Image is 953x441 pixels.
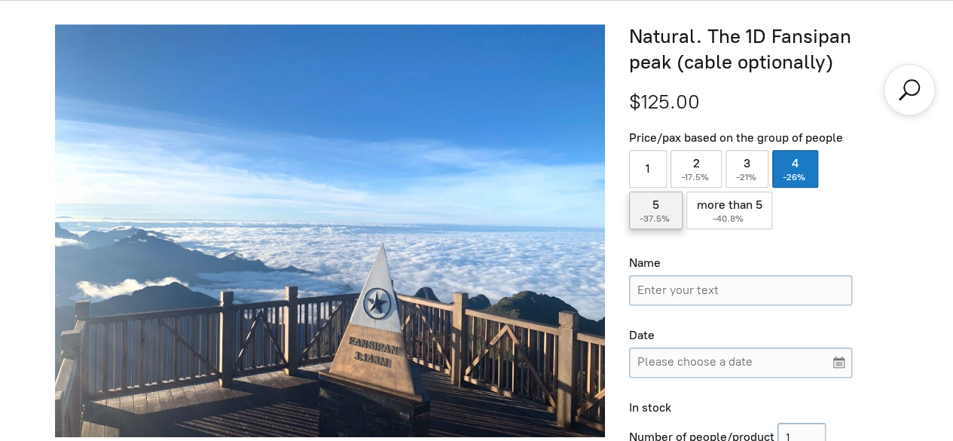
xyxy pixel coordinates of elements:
a: Search products [896,76,923,103]
div: Date [629,328,852,344]
span: -21% [736,172,759,182]
span: -17.5% [681,172,711,182]
div: Name [629,256,852,271]
span: -37.5% [640,213,672,224]
label: 1 [629,150,667,188]
span: In stock [629,400,671,415]
img: Natural. The 1D Fansipan peak (cable optionally) [55,24,606,437]
span: -40.8% [713,213,746,224]
label: 3 [725,150,769,188]
input: Please choose a date [629,348,852,378]
label: more than 5 [686,191,773,229]
h1: Natural. The 1D Fansipan peak (cable optionally) [629,24,898,75]
span: $125.00 [629,90,700,114]
div: Price/pax based on the group of people [629,130,852,146]
label: 5 [629,191,683,229]
input: Name [629,275,852,305]
label: 2 [670,150,722,188]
